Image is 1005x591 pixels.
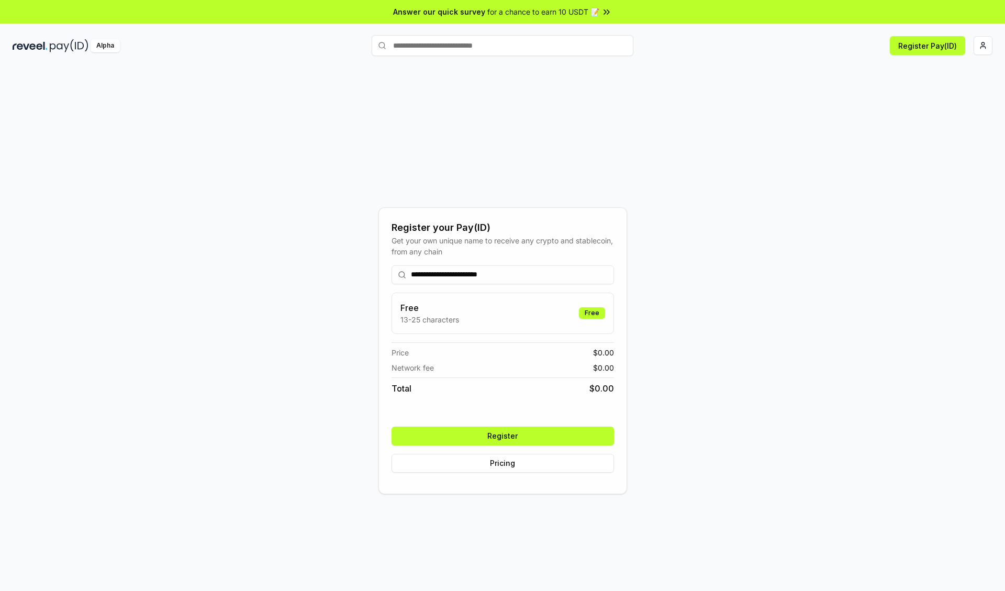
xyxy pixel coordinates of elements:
[890,36,965,55] button: Register Pay(ID)
[91,39,120,52] div: Alpha
[392,427,614,445] button: Register
[50,39,88,52] img: pay_id
[400,314,459,325] p: 13-25 characters
[487,6,599,17] span: for a chance to earn 10 USDT 📝
[593,362,614,373] span: $ 0.00
[392,382,411,395] span: Total
[13,39,48,52] img: reveel_dark
[392,454,614,473] button: Pricing
[392,235,614,257] div: Get your own unique name to receive any crypto and stablecoin, from any chain
[589,382,614,395] span: $ 0.00
[392,220,614,235] div: Register your Pay(ID)
[393,6,485,17] span: Answer our quick survey
[392,362,434,373] span: Network fee
[593,347,614,358] span: $ 0.00
[392,347,409,358] span: Price
[400,302,459,314] h3: Free
[579,307,605,319] div: Free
